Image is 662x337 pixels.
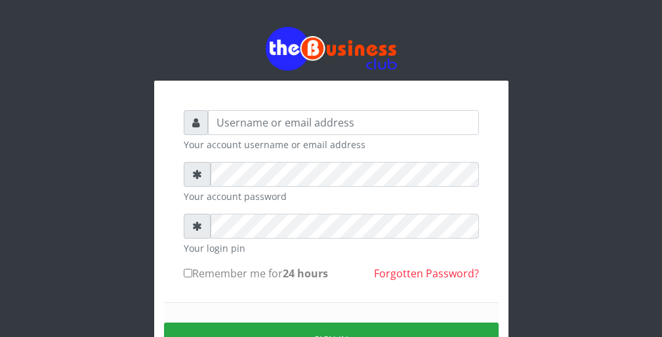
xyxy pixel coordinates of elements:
[184,189,479,203] small: Your account password
[184,266,328,281] label: Remember me for
[184,269,192,277] input: Remember me for24 hours
[208,110,479,135] input: Username or email address
[184,138,479,151] small: Your account username or email address
[283,266,328,281] b: 24 hours
[184,241,479,255] small: Your login pin
[374,266,479,281] a: Forgotten Password?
